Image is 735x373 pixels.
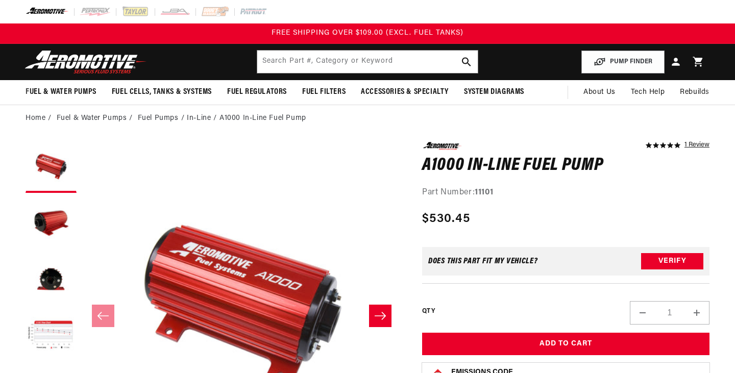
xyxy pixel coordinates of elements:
button: Slide right [369,305,391,327]
button: Verify [641,253,703,269]
summary: Rebuilds [672,80,717,105]
a: About Us [576,80,623,105]
summary: Tech Help [623,80,672,105]
h1: A1000 In-Line Fuel Pump [422,158,709,174]
summary: Fuel Cells, Tanks & Systems [104,80,219,104]
button: search button [455,51,478,73]
summary: Fuel & Water Pumps [18,80,104,104]
span: Fuel Cells, Tanks & Systems [112,87,212,97]
span: $530.45 [422,210,470,228]
summary: Accessories & Specialty [353,80,456,104]
button: Slide left [92,305,114,327]
a: Home [26,113,45,124]
span: Rebuilds [680,87,709,98]
li: A1000 In-Line Fuel Pump [219,113,306,124]
button: Load image 1 in gallery view [26,142,77,193]
a: Fuel Pumps [138,113,179,124]
nav: breadcrumbs [26,113,709,124]
span: Accessories & Specialty [361,87,449,97]
span: Fuel & Water Pumps [26,87,96,97]
span: FREE SHIPPING OVER $109.00 (EXCL. FUEL TANKS) [272,29,463,37]
summary: System Diagrams [456,80,532,104]
a: 1 reviews [684,142,709,149]
summary: Fuel Filters [295,80,353,104]
a: Fuel & Water Pumps [57,113,127,124]
label: QTY [422,307,435,316]
span: Fuel Filters [302,87,346,97]
button: Load image 2 in gallery view [26,198,77,249]
span: System Diagrams [464,87,524,97]
li: In-Line [187,113,219,124]
button: Load image 4 in gallery view [26,310,77,361]
strong: 11101 [475,188,493,196]
span: About Us [583,88,616,96]
span: Tech Help [631,87,665,98]
button: Load image 3 in gallery view [26,254,77,305]
div: Part Number: [422,186,709,200]
div: Does This part fit My vehicle? [428,257,538,265]
button: Add to Cart [422,333,709,356]
img: Aeromotive [22,50,150,74]
input: Search by Part Number, Category or Keyword [257,51,477,73]
button: PUMP FINDER [581,51,665,73]
span: Fuel Regulators [227,87,287,97]
summary: Fuel Regulators [219,80,295,104]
